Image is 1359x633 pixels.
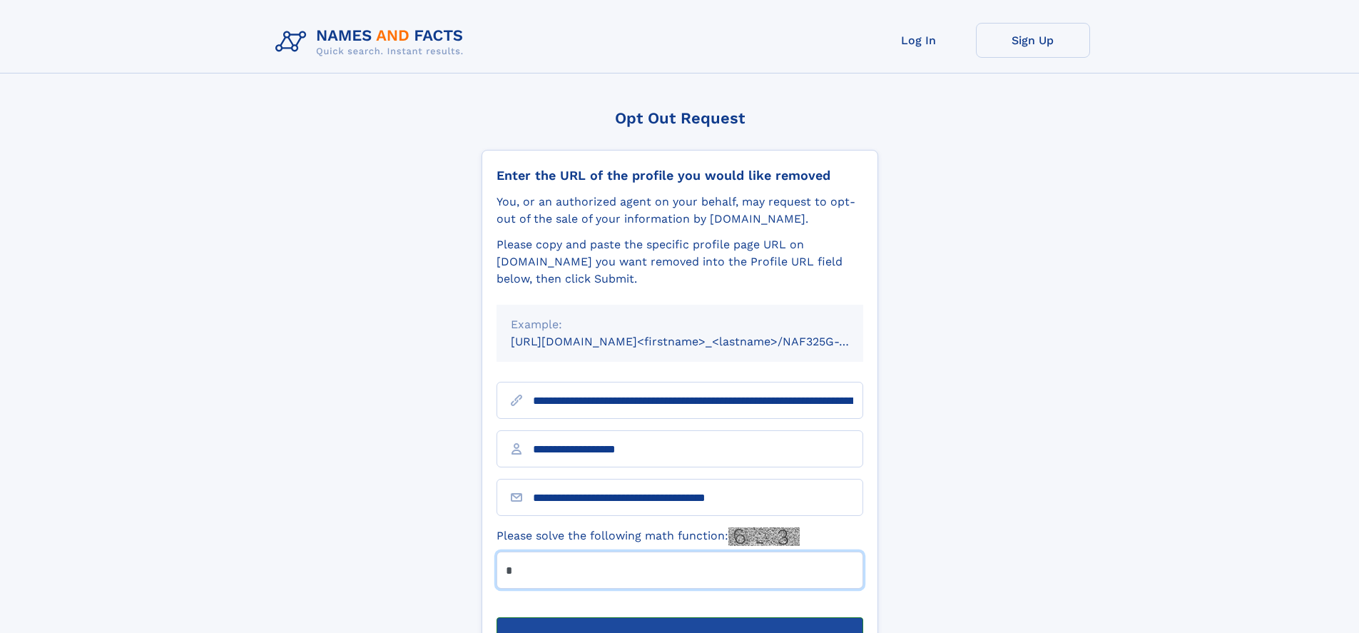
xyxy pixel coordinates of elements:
[976,23,1090,58] a: Sign Up
[497,527,800,546] label: Please solve the following math function:
[497,236,863,288] div: Please copy and paste the specific profile page URL on [DOMAIN_NAME] you want removed into the Pr...
[270,23,475,61] img: Logo Names and Facts
[511,316,849,333] div: Example:
[497,168,863,183] div: Enter the URL of the profile you would like removed
[862,23,976,58] a: Log In
[482,109,878,127] div: Opt Out Request
[511,335,890,348] small: [URL][DOMAIN_NAME]<firstname>_<lastname>/NAF325G-xxxxxxxx
[497,193,863,228] div: You, or an authorized agent on your behalf, may request to opt-out of the sale of your informatio...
